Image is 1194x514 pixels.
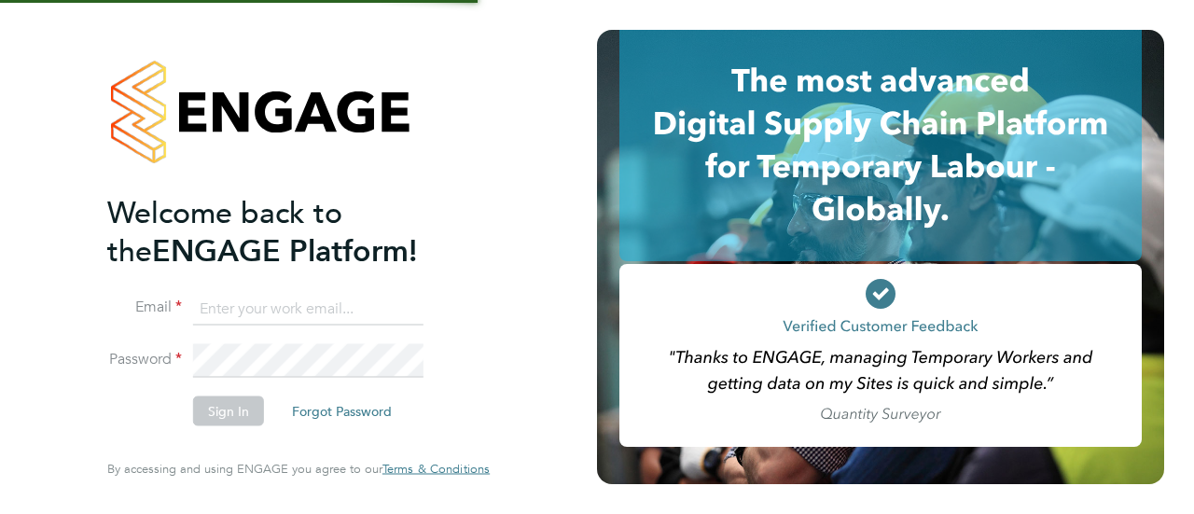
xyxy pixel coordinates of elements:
[107,461,490,477] span: By accessing and using ENGAGE you agree to our
[107,194,342,269] span: Welcome back to the
[382,461,490,477] span: Terms & Conditions
[193,396,264,426] button: Sign In
[107,193,471,270] h2: ENGAGE Platform!
[193,292,423,326] input: Enter your work email...
[277,396,407,426] button: Forgot Password
[382,462,490,477] a: Terms & Conditions
[107,298,182,317] label: Email
[107,350,182,369] label: Password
